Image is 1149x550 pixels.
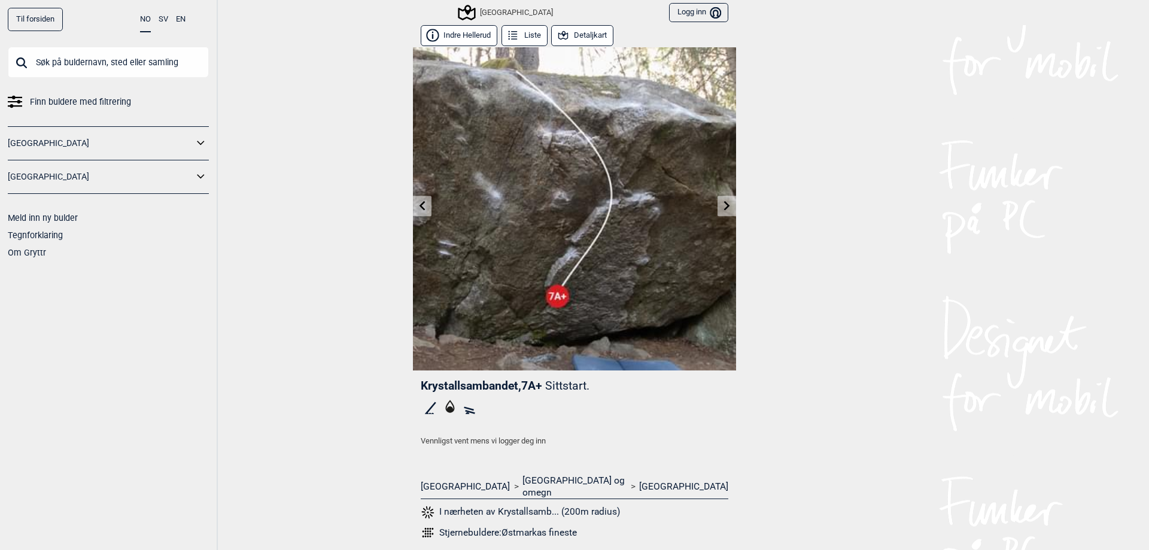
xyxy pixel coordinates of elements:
a: [GEOGRAPHIC_DATA] og omegn [522,475,627,499]
div: Stjernebuldere: Østmarkas fineste [439,527,577,539]
button: EN [176,8,186,31]
a: Finn buldere med filtrering [8,93,209,111]
button: NO [140,8,151,32]
button: I nærheten av Krystallsamb... (200m radius) [421,505,620,520]
a: Meld inn ny bulder [8,213,78,223]
a: [GEOGRAPHIC_DATA] [8,135,193,152]
a: Til forsiden [8,8,63,31]
button: Liste [501,25,548,46]
a: Tegnforklaring [8,230,63,240]
img: Krystallsambandet 200508 [413,47,736,370]
div: [GEOGRAPHIC_DATA] [460,5,553,20]
a: [GEOGRAPHIC_DATA] [8,168,193,186]
a: [GEOGRAPHIC_DATA] [421,481,510,493]
input: Søk på buldernavn, sted eller samling [8,47,209,78]
button: SV [159,8,168,31]
button: Logg inn [669,3,728,23]
nav: > > [421,475,728,499]
a: Om Gryttr [8,248,46,257]
button: Detaljkart [551,25,613,46]
p: Sittstart. [545,379,589,393]
span: Finn buldere med filtrering [30,93,131,111]
span: Krystallsambandet , 7A+ [421,379,542,393]
a: Stjernebuldere:Østmarkas fineste [421,525,728,540]
a: [GEOGRAPHIC_DATA] [639,481,728,493]
p: Vennligst vent mens vi logger deg inn [421,435,728,447]
button: Indre Hellerud [421,25,497,46]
